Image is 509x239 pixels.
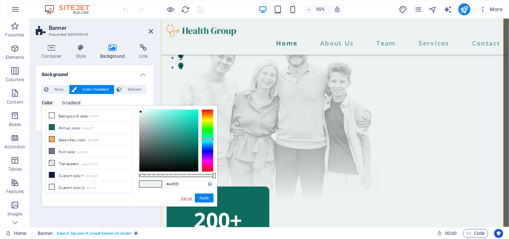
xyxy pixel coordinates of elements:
[466,229,485,238] span: Code
[38,229,53,238] span: Click to select. Double-click to edit
[445,229,456,238] span: 00 00
[46,133,132,145] li: Secondary color
[56,229,132,238] span: . banner .bg-user-4 .preset-banner-v3-doctor
[114,85,147,94] button: Element
[70,44,95,60] h4: Style
[95,44,134,60] h4: Background
[90,114,99,119] small: #ffffff
[124,85,145,94] span: Element
[151,181,162,187] span: #ecf3f2
[5,32,24,38] p: Favorites
[82,126,93,131] small: #0e6c5f
[49,25,153,31] h2: Banner
[79,85,112,94] span: Color / Gradient
[6,54,25,60] p: Elements
[139,181,151,187] span: #ecf3f2
[36,66,153,79] h4: Background
[135,231,138,235] i: This element is a customizable preset
[4,144,25,150] p: Accordion
[88,138,98,143] small: #f3ad56
[414,5,422,14] i: Pages (Ctrl+Alt+S)
[6,189,24,195] p: Features
[476,3,506,15] button: More
[69,85,114,94] button: Color / Gradient
[195,194,214,202] button: Apply
[9,122,21,128] p: Boxes
[6,77,24,83] p: Columns
[51,85,67,94] span: None
[180,195,193,201] a: Cancel
[443,5,452,14] button: text_generator
[49,31,138,38] h3: Preset #ed-899549940
[46,157,132,169] li: Transparent
[42,85,69,94] button: None
[62,98,80,109] span: Gradient
[42,98,53,109] span: Color
[43,5,99,14] img: Editor Logo
[7,211,23,217] p: Images
[7,99,23,105] p: Content
[46,110,132,122] li: Background color
[460,5,468,14] i: Publish
[314,5,326,14] h6: 95%
[429,5,437,14] button: navigator
[38,229,138,238] nav: breadcrumb
[36,44,70,60] h4: Container
[458,3,470,15] button: publish
[78,150,88,155] small: #6f768f
[46,169,132,181] li: Custom color 1
[334,6,341,13] i: On resize automatically adjust zoom level to fit chosen device.
[450,230,451,236] span: :
[81,162,98,167] small: rgba(0,0,0,.0)
[437,229,457,238] h6: Session time
[399,5,407,14] i: Design (Ctrl+Alt+Y)
[86,186,97,191] small: #eff1fb
[46,122,132,133] li: Primary color
[463,229,488,238] button: Code
[429,5,437,14] i: Navigator
[494,229,503,238] button: Usercentrics
[443,5,452,14] i: AI Writer
[303,5,330,14] button: 95%
[46,145,132,157] li: Font color
[479,6,503,13] span: More
[8,166,22,172] p: Tables
[399,5,408,14] button: design
[414,5,423,14] button: pages
[133,44,153,60] h4: Link
[181,5,190,14] i: Reload page
[86,174,97,179] small: #0f1a45
[46,181,132,193] li: Custom color 2
[6,229,26,238] a: Click to cancel selection. Double-click to open Pages
[181,5,190,14] button: reload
